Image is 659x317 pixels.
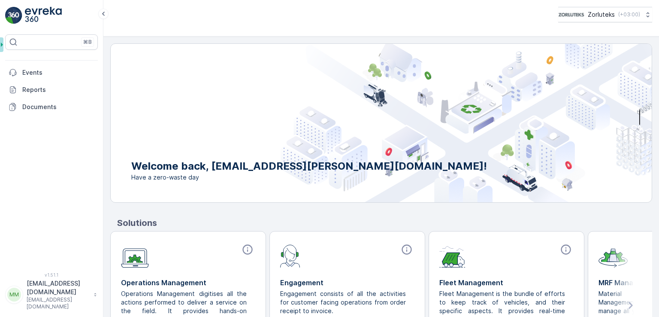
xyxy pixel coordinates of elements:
p: Events [22,68,94,77]
p: ( +03:00 ) [618,11,640,18]
p: Fleet Management [439,277,574,288]
p: Reports [22,85,94,94]
a: Reports [5,81,98,98]
img: 6-1-9-3_wQBzyll.png [558,10,584,19]
p: [EMAIL_ADDRESS][DOMAIN_NAME] [27,279,89,296]
img: logo_light-DOdMpM7g.png [25,7,62,24]
a: Events [5,64,98,81]
span: Have a zero-waste day [131,173,487,182]
img: module-icon [121,244,149,268]
p: Welcome back, [EMAIL_ADDRESS][PERSON_NAME][DOMAIN_NAME]! [131,159,487,173]
p: Operations Management [121,277,255,288]
img: module-icon [439,244,466,268]
button: MM[EMAIL_ADDRESS][DOMAIN_NAME][EMAIL_ADDRESS][DOMAIN_NAME] [5,279,98,310]
img: logo [5,7,22,24]
p: Engagement consists of all the activities for customer facing operations from order receipt to in... [280,290,408,315]
a: Documents [5,98,98,116]
div: MM [7,288,21,302]
span: v 1.51.1 [5,272,98,277]
p: ⌘B [83,39,92,46]
p: Documents [22,103,94,111]
p: Zorluteks [588,10,615,19]
img: module-icon [599,244,628,268]
p: [EMAIL_ADDRESS][DOMAIN_NAME] [27,296,89,310]
p: Engagement [280,277,414,288]
button: Zorluteks(+03:00) [558,7,652,22]
img: module-icon [280,244,300,268]
p: Solutions [117,216,652,229]
img: city illustration [281,44,652,202]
